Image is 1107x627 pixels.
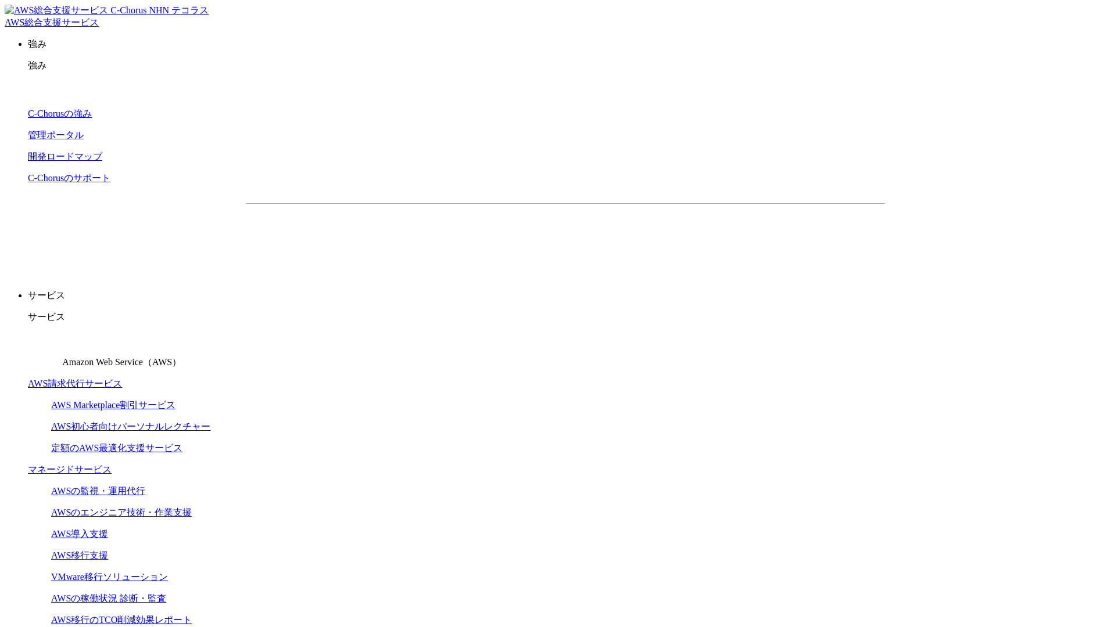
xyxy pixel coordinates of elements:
a: まずは相談する [571,222,758,251]
a: AWS総合支援サービス C-Chorus NHN テコラスAWS総合支援サービス [5,5,209,27]
a: マネージドサービス [28,464,112,474]
a: 資料を請求する [372,222,560,251]
a: AWS導入支援 [51,529,108,539]
img: Amazon Web Service（AWS） [28,333,60,365]
a: AWSのエンジニア技術・作業支援 [51,507,192,517]
p: サービス [28,311,1102,323]
a: C-Chorusのサポート [28,173,110,183]
a: 開発ロードマップ [28,152,102,161]
a: AWS請求代行サービス [28,379,122,388]
a: 管理ポータル [28,130,84,140]
span: Amazon Web Service（AWS） [62,357,181,367]
a: AWS初心者向けパーソナルレクチャー [51,421,210,431]
a: VMware移行ソリューション [51,572,168,582]
p: 強み [28,60,1102,72]
a: AWSの監視・運用代行 [51,486,145,496]
img: AWS総合支援サービス C-Chorus [5,5,147,17]
a: 定額のAWS最適化支援サービス [51,443,182,453]
a: AWS Marketplace割引サービス [51,400,175,410]
a: C-Chorusの強み [28,109,92,118]
p: 強み [28,38,1102,51]
p: サービス [28,290,1102,302]
a: AWS移行支援 [51,550,108,560]
a: AWSの稼働状況 診断・監査 [51,593,166,603]
a: AWS移行のTCO削減効果レポート [51,615,192,625]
